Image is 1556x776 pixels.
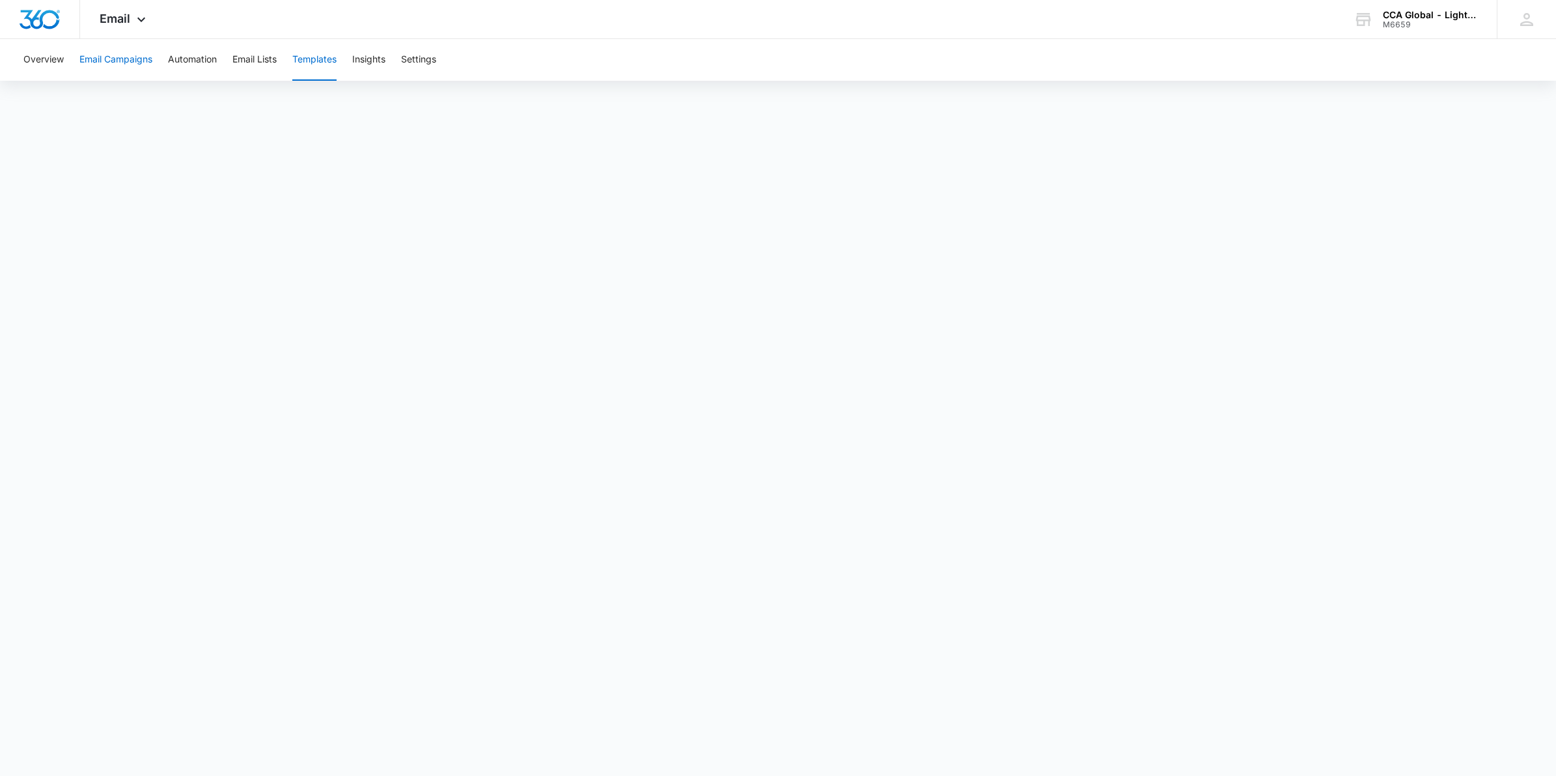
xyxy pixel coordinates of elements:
[401,39,436,81] button: Settings
[352,39,385,81] button: Insights
[292,39,337,81] button: Templates
[1383,20,1478,29] div: account id
[23,39,64,81] button: Overview
[100,12,130,25] span: Email
[168,39,217,81] button: Automation
[232,39,277,81] button: Email Lists
[79,39,152,81] button: Email Campaigns
[1383,10,1478,20] div: account name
